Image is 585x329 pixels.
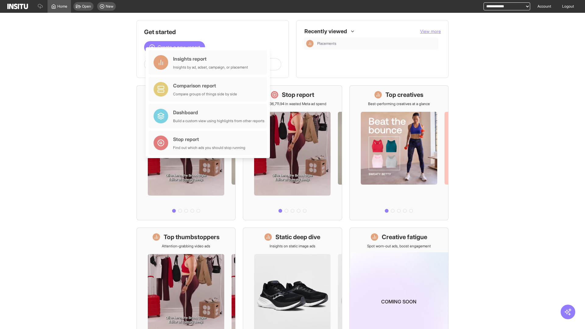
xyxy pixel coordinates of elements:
span: View more [420,29,441,34]
h1: Top thumbstoppers [164,233,220,241]
p: Best-performing creatives at a glance [368,101,430,106]
span: Create a new report [158,44,200,51]
button: Create a new report [144,41,205,53]
div: Comparison report [173,82,237,89]
span: New [106,4,113,9]
span: Open [82,4,91,9]
h1: Stop report [282,90,314,99]
h1: Get started [144,28,281,36]
span: Placements [317,41,336,46]
img: Logo [7,4,28,9]
div: Find out which ads you should stop running [173,145,245,150]
a: Top creativesBest-performing creatives at a glance [349,85,448,220]
h1: Static deep dive [275,233,320,241]
div: Build a custom view using highlights from other reports [173,119,264,123]
div: Dashboard [173,109,264,116]
p: Attention-grabbing video ads [162,244,210,249]
div: Stop report [173,136,245,143]
div: Compare groups of things side by side [173,92,237,97]
div: Insights [306,40,314,47]
a: Stop reportSave £36,711.94 in wasted Meta ad spend [243,85,342,220]
a: What's live nowSee all active ads instantly [136,85,236,220]
p: Insights on static image ads [270,244,315,249]
h1: Top creatives [385,90,424,99]
button: View more [420,28,441,34]
div: Insights report [173,55,248,62]
p: Save £36,711.94 in wasted Meta ad spend [259,101,326,106]
span: Home [57,4,67,9]
span: Placements [317,41,436,46]
div: Insights by ad, adset, campaign, or placement [173,65,248,70]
